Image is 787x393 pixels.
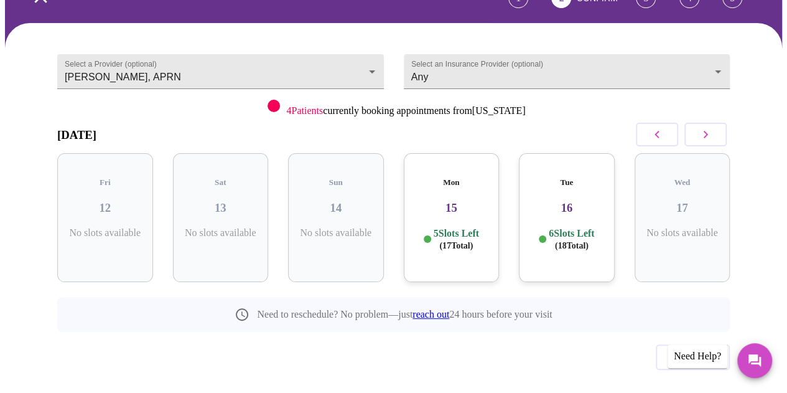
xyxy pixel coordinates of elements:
[439,241,473,250] span: ( 17 Total)
[67,178,143,187] h5: Fri
[645,201,720,215] h3: 17
[434,227,479,252] p: 5 Slots Left
[298,178,374,187] h5: Sun
[67,227,143,239] p: No slots available
[737,343,772,378] button: Messages
[549,227,594,252] p: 6 Slots Left
[414,201,490,215] h3: 15
[298,227,374,239] p: No slots available
[286,105,525,116] p: currently booking appointments from [US_STATE]
[529,178,605,187] h5: Tue
[404,54,730,89] div: Any
[183,201,259,215] h3: 13
[183,178,259,187] h5: Sat
[286,105,323,116] span: 4 Patients
[412,309,449,320] a: reach out
[57,128,96,142] h3: [DATE]
[668,344,727,368] div: Need Help?
[67,201,143,215] h3: 12
[645,178,720,187] h5: Wed
[57,54,384,89] div: [PERSON_NAME], APRN
[183,227,259,239] p: No slots available
[656,344,730,369] button: Previous
[529,201,605,215] h3: 16
[414,178,490,187] h5: Mon
[298,201,374,215] h3: 14
[257,309,552,320] p: Need to reschedule? No problem—just 24 hours before your visit
[555,241,589,250] span: ( 18 Total)
[645,227,720,239] p: No slots available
